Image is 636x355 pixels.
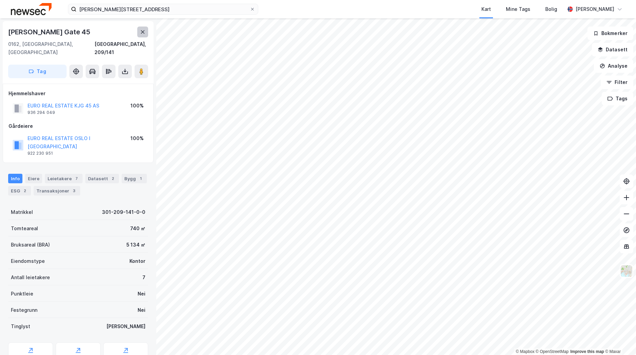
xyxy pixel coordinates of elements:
[11,290,33,298] div: Punktleie
[11,224,38,233] div: Tomteareal
[109,175,116,182] div: 2
[620,265,633,277] img: Z
[94,40,148,56] div: [GEOGRAPHIC_DATA], 209/141
[11,241,50,249] div: Bruksareal (BRA)
[602,92,633,105] button: Tags
[8,122,148,130] div: Gårdeiere
[73,175,80,182] div: 7
[602,322,636,355] div: Kontrollprogram for chat
[576,5,614,13] div: [PERSON_NAME]
[137,175,144,182] div: 1
[130,134,144,142] div: 100%
[138,306,145,314] div: Nei
[11,322,30,331] div: Tinglyst
[126,241,145,249] div: 5 134 ㎡
[11,257,45,265] div: Eiendomstype
[545,5,557,13] div: Bolig
[130,102,144,110] div: 100%
[8,40,94,56] div: 0162, [GEOGRAPHIC_DATA], [GEOGRAPHIC_DATA]
[85,174,119,183] div: Datasett
[516,349,534,354] a: Mapbox
[106,322,145,331] div: [PERSON_NAME]
[481,5,491,13] div: Kart
[28,151,53,156] div: 922 230 951
[506,5,530,13] div: Mine Tags
[594,59,633,73] button: Analyse
[536,349,569,354] a: OpenStreetMap
[8,186,31,196] div: ESG
[102,208,145,216] div: 301-209-141-0-0
[602,322,636,355] iframe: Chat Widget
[587,27,633,40] button: Bokmerker
[130,224,145,233] div: 740 ㎡
[8,65,67,78] button: Tag
[45,174,83,183] div: Leietakere
[122,174,147,183] div: Bygg
[8,27,92,37] div: [PERSON_NAME] Gate 45
[76,4,250,14] input: Søk på adresse, matrikkel, gårdeiere, leietakere eller personer
[11,3,52,15] img: newsec-logo.f6e21ccffca1b3a03d2d.png
[8,174,22,183] div: Info
[142,273,145,282] div: 7
[138,290,145,298] div: Nei
[21,187,28,194] div: 2
[71,187,77,194] div: 3
[11,273,50,282] div: Antall leietakere
[592,43,633,56] button: Datasett
[28,110,55,115] div: 936 294 049
[8,89,148,98] div: Hjemmelshaver
[25,174,42,183] div: Eiere
[129,257,145,265] div: Kontor
[34,186,80,196] div: Transaksjoner
[11,208,33,216] div: Matrikkel
[601,75,633,89] button: Filter
[570,349,604,354] a: Improve this map
[11,306,37,314] div: Festegrunn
